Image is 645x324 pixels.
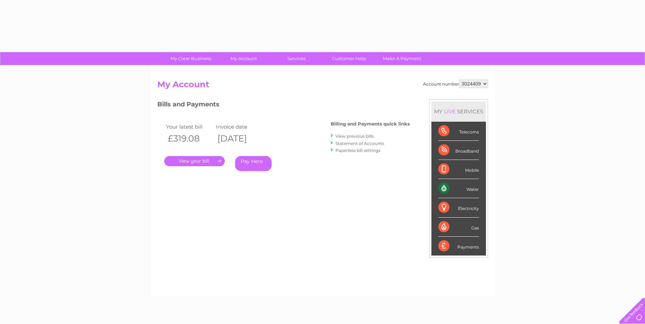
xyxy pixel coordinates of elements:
a: Pay Here [235,156,272,171]
a: Make A Payment [373,52,431,65]
th: [DATE] [214,131,264,146]
h2: My Account [157,80,488,93]
div: Gas [438,218,479,237]
td: Your latest bill [164,122,214,131]
a: Statement of Accounts [336,141,384,146]
div: Water [438,179,479,198]
h3: Bills and Payments [157,99,410,112]
a: My Account [215,52,272,65]
a: My Clear Business [162,52,220,65]
th: £319.08 [164,131,214,146]
a: . [164,156,225,166]
a: Services [268,52,325,65]
a: Paperless bill settings [336,148,380,153]
div: Electricity [438,198,479,217]
div: Payments [438,237,479,256]
a: View previous bills [336,133,374,139]
div: Broadband [438,141,479,160]
a: Customer Help [321,52,378,65]
div: Telecoms [438,122,479,141]
div: Mobile [438,160,479,179]
div: Account number [423,80,488,88]
td: Invoice date [214,122,264,131]
div: LIVE [443,108,457,115]
h4: Billing and Payments quick links [331,121,410,127]
div: MY SERVICES [431,102,486,121]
